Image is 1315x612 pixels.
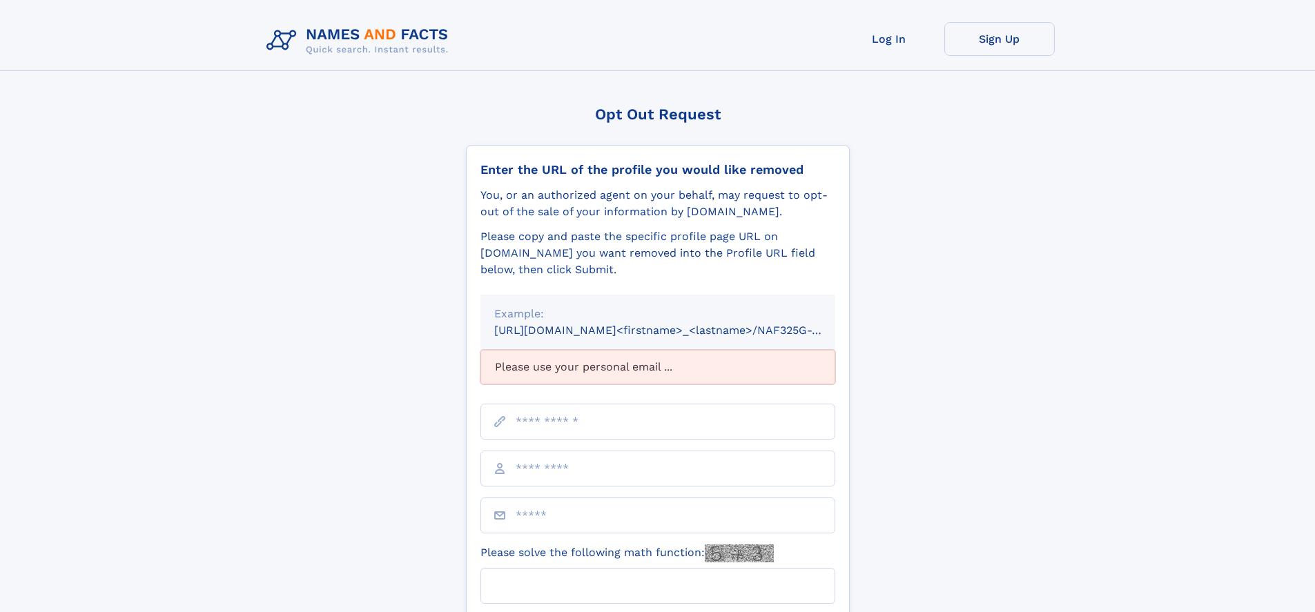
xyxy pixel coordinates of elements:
div: Opt Out Request [466,106,850,123]
img: Logo Names and Facts [261,22,460,59]
small: [URL][DOMAIN_NAME]<firstname>_<lastname>/NAF325G-xxxxxxxx [494,324,861,337]
a: Sign Up [944,22,1055,56]
div: You, or an authorized agent on your behalf, may request to opt-out of the sale of your informatio... [480,187,835,220]
div: Enter the URL of the profile you would like removed [480,162,835,177]
a: Log In [834,22,944,56]
div: Please use your personal email ... [480,350,835,384]
div: Please copy and paste the specific profile page URL on [DOMAIN_NAME] you want removed into the Pr... [480,228,835,278]
label: Please solve the following math function: [480,544,774,562]
div: Example: [494,306,821,322]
